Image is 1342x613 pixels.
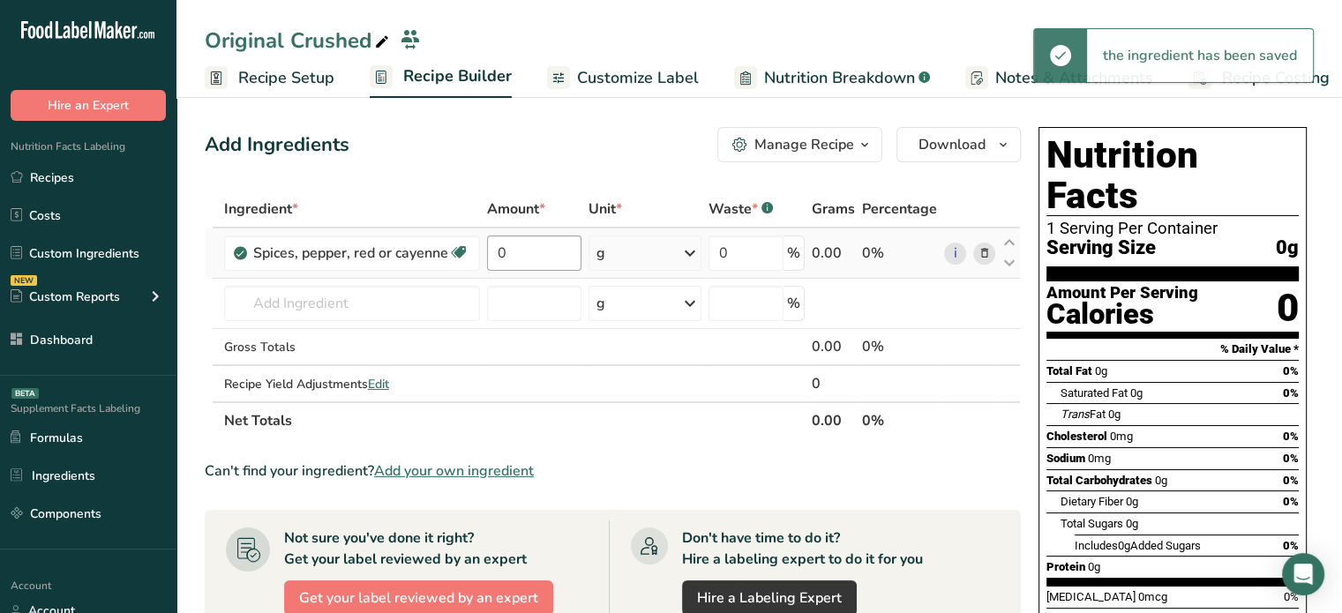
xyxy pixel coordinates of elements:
[1118,539,1130,552] span: 0g
[224,198,298,220] span: Ingredient
[1283,430,1299,443] span: 0%
[205,131,349,160] div: Add Ingredients
[1061,407,1090,421] i: Trans
[1061,517,1123,530] span: Total Sugars
[224,338,480,356] div: Gross Totals
[1046,135,1299,216] h1: Nutrition Facts
[1283,386,1299,400] span: 0%
[1046,590,1136,603] span: [MEDICAL_DATA]
[812,336,855,357] div: 0.00
[862,336,937,357] div: 0%
[808,401,858,438] th: 0.00
[1046,302,1198,327] div: Calories
[299,587,538,609] span: Get your label reviewed by an expert
[1130,386,1143,400] span: 0g
[1108,407,1121,421] span: 0g
[224,375,480,393] div: Recipe Yield Adjustments
[965,58,1153,98] a: Notes & Attachments
[812,243,855,264] div: 0.00
[403,64,512,88] span: Recipe Builder
[1075,539,1201,552] span: Includes Added Sugars
[1110,430,1133,443] span: 0mg
[11,275,37,286] div: NEW
[1088,560,1100,573] span: 0g
[224,286,480,321] input: Add Ingredient
[708,198,773,220] div: Waste
[1283,495,1299,508] span: 0%
[1088,452,1111,465] span: 0mg
[238,66,334,90] span: Recipe Setup
[1138,590,1167,603] span: 0mcg
[205,460,1021,482] div: Can't find your ingredient?
[1276,237,1299,259] span: 0g
[205,25,393,56] div: Original Crushed
[547,58,699,98] a: Customize Label
[944,243,966,265] a: i
[862,198,937,220] span: Percentage
[717,127,882,162] button: Manage Recipe
[11,288,120,306] div: Custom Reports
[374,460,534,482] span: Add your own ingredient
[764,66,915,90] span: Nutrition Breakdown
[1046,430,1107,443] span: Cholesterol
[734,58,930,98] a: Nutrition Breakdown
[1046,339,1299,360] section: % Daily Value *
[862,243,937,264] div: 0%
[1061,407,1106,421] span: Fat
[221,401,808,438] th: Net Totals
[1282,553,1324,595] div: Open Intercom Messenger
[589,198,622,220] span: Unit
[11,388,39,399] div: BETA
[1061,495,1123,508] span: Dietary Fiber
[1046,474,1152,487] span: Total Carbohydrates
[596,243,605,264] div: g
[11,90,166,121] button: Hire an Expert
[858,401,941,438] th: 0%
[1046,560,1085,573] span: Protein
[918,134,986,155] span: Download
[370,56,512,99] a: Recipe Builder
[1126,495,1138,508] span: 0g
[253,243,448,264] div: Spices, pepper, red or cayenne
[368,376,389,392] span: Edit
[1095,364,1107,378] span: 0g
[205,58,334,98] a: Recipe Setup
[1087,29,1313,82] div: the ingredient has been saved
[1126,517,1138,530] span: 0g
[1277,285,1299,332] div: 0
[1046,285,1198,302] div: Amount Per Serving
[1046,364,1092,378] span: Total Fat
[1046,237,1156,259] span: Serving Size
[487,198,545,220] span: Amount
[1284,590,1299,603] span: 0%
[1046,452,1085,465] span: Sodium
[682,527,923,570] div: Don't have time to do it? Hire a labeling expert to do it for you
[754,134,854,155] div: Manage Recipe
[1155,474,1167,487] span: 0g
[812,198,855,220] span: Grams
[284,527,527,570] div: Not sure you've done it right? Get your label reviewed by an expert
[1283,474,1299,487] span: 0%
[896,127,1021,162] button: Download
[1283,364,1299,378] span: 0%
[1046,220,1299,237] div: 1 Serving Per Container
[995,66,1153,90] span: Notes & Attachments
[1283,452,1299,465] span: 0%
[812,373,855,394] div: 0
[1061,386,1128,400] span: Saturated Fat
[596,293,605,314] div: g
[577,66,699,90] span: Customize Label
[1283,539,1299,552] span: 0%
